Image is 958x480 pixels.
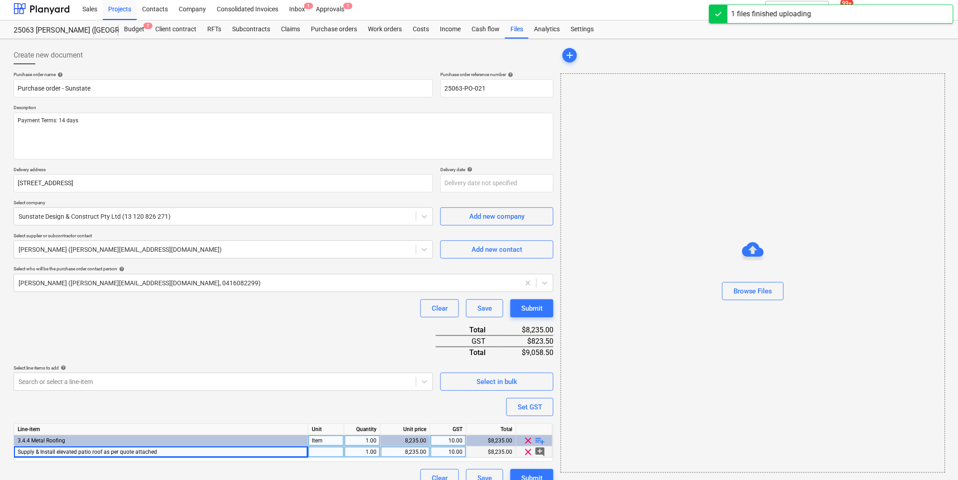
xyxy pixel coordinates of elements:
[477,302,492,314] div: Save
[348,435,377,446] div: 1.00
[565,20,599,38] a: Settings
[227,20,276,38] a: Subcontracts
[305,20,362,38] a: Purchase orders
[523,435,534,446] span: clear
[434,20,466,38] a: Income
[344,424,381,435] div: Quantity
[14,365,433,371] div: Select line-items to add
[14,79,433,97] input: Document name
[304,3,313,9] span: 1
[535,435,546,446] span: playlist_add
[913,437,958,480] iframe: Chat Widget
[430,424,467,435] div: GST
[276,20,305,38] a: Claims
[384,446,426,458] div: 8,235.00
[18,437,65,444] span: 3.4.4 Metal Roofing
[440,174,553,192] input: Delivery date not specified
[510,299,553,317] button: Submit
[384,435,426,446] div: 8,235.00
[420,299,459,317] button: Clear
[308,424,344,435] div: Unit
[56,72,63,77] span: help
[466,299,503,317] button: Save
[469,211,524,222] div: Add new company
[477,376,517,388] div: Select in bulk
[734,285,772,297] div: Browse Files
[440,240,553,259] button: Add new contact
[500,347,553,358] div: $9,058.50
[440,167,553,173] div: Delivery date
[500,336,553,347] div: $823.50
[18,449,157,455] span: Supply & Install elevated patio roof as per quote attached
[436,347,500,358] div: Total
[500,325,553,336] div: $8,235.00
[14,105,553,112] p: Description
[518,401,542,413] div: Set GST
[434,435,462,446] div: 10.00
[343,3,353,9] span: 1
[529,20,565,38] a: Analytics
[14,174,433,192] input: Delivery address
[59,365,66,370] span: help
[467,446,516,458] div: $8,235.00
[523,446,534,457] span: clear
[143,23,153,29] span: 2
[117,266,124,272] span: help
[407,20,434,38] a: Costs
[202,20,227,38] a: RFTs
[14,200,433,207] p: Select company
[506,398,553,416] button: Set GST
[440,72,553,77] div: Purchase order reference number
[14,266,553,272] div: Select who will be the purchase order contact person
[14,167,433,174] p: Delivery address
[722,282,784,300] button: Browse Files
[467,424,516,435] div: Total
[348,446,377,458] div: 1.00
[731,9,811,19] div: 1 files finished uploading
[472,244,522,255] div: Add new contact
[561,73,945,473] div: Browse Files
[467,435,516,446] div: $8,235.00
[14,113,553,159] textarea: Payment Terms: 14 days
[14,233,433,240] p: Select supplier or subcontractor contact
[119,20,150,38] a: Budget2
[466,20,505,38] a: Cash flow
[440,207,553,226] button: Add new company
[308,435,344,446] div: Item
[150,20,202,38] a: Client contract
[119,20,150,38] div: Budget
[14,72,433,77] div: Purchase order name
[440,79,553,97] input: Order number
[440,373,553,391] button: Select in bulk
[521,302,543,314] div: Submit
[436,325,500,336] div: Total
[432,302,448,314] div: Clear
[465,167,472,172] span: help
[564,50,575,61] span: add
[14,26,108,35] div: 25063 [PERSON_NAME] ([GEOGRAPHIC_DATA] 209 CAT 4)
[381,424,430,435] div: Unit price
[505,20,529,38] a: Files
[14,424,308,435] div: Line-item
[506,72,513,77] span: help
[434,446,462,458] div: 10.00
[14,50,83,61] span: Create new document
[535,446,546,457] span: add_comment
[436,336,500,347] div: GST
[362,20,407,38] a: Work orders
